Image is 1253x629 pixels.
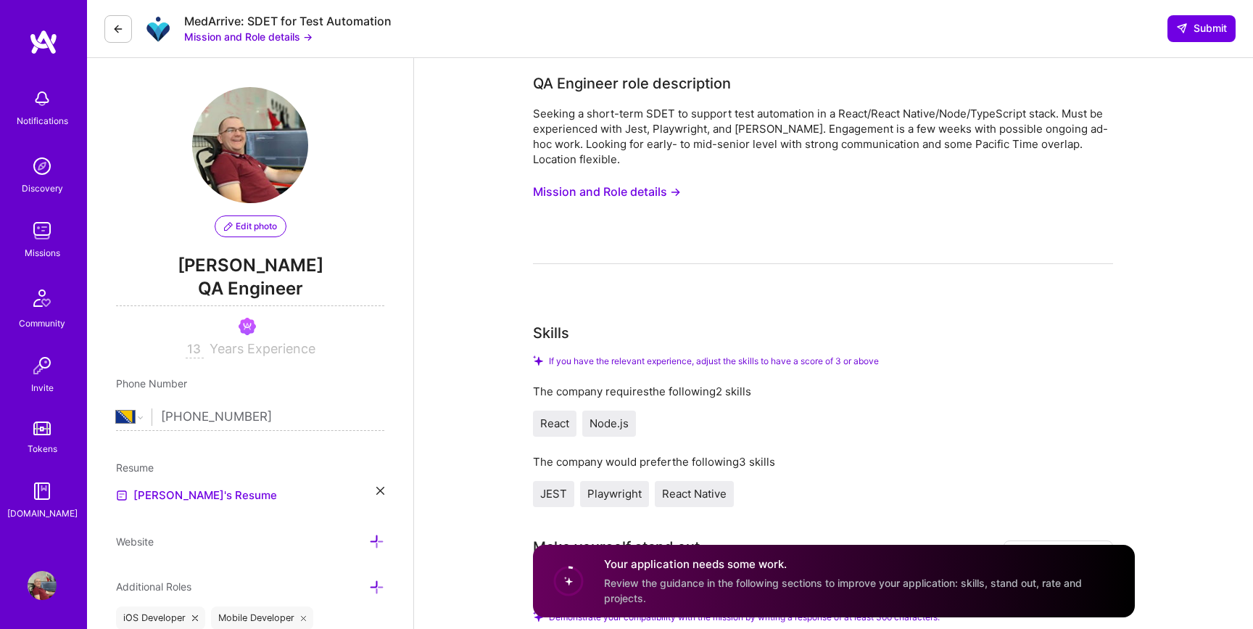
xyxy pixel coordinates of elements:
[587,487,642,501] span: Playwright
[116,535,154,548] span: Website
[17,113,68,128] div: Notifications
[549,355,879,366] span: If you have the relevant experience, adjust the skills to have a score of 3 or above
[184,14,392,29] div: MedArrive: SDET for Test Automation
[533,536,700,558] div: Make yourself stand out
[29,29,58,55] img: logo
[301,615,307,621] i: icon Close
[533,178,681,205] button: Mission and Role details →
[662,487,727,501] span: React Native
[31,380,54,395] div: Invite
[533,322,569,344] div: Skills
[533,454,1113,469] div: The company would prefer the following 3 skills
[116,377,187,390] span: Phone Number
[25,245,60,260] div: Missions
[25,281,59,316] img: Community
[533,384,1113,399] div: The company requires the following 2 skills
[28,216,57,245] img: teamwork
[192,87,308,203] img: User Avatar
[224,220,277,233] span: Edit photo
[116,255,384,276] span: [PERSON_NAME]
[533,73,731,94] div: QA Engineer role description
[1176,22,1188,34] i: icon SendLight
[376,487,384,495] i: icon Close
[116,461,154,474] span: Resume
[604,577,1082,604] span: Review the guidance in the following sections to improve your application: skills, stand out, rat...
[533,106,1113,167] div: Seeking a short-term SDET to support test automation in a React/React Native/Node/TypeScript stac...
[24,571,60,600] a: User Avatar
[239,318,256,335] img: Been on Mission
[19,316,65,331] div: Community
[28,351,57,380] img: Invite
[116,487,277,504] a: [PERSON_NAME]'s Resume
[112,23,124,35] i: icon LeftArrowDark
[224,222,233,231] i: icon PencilPurple
[184,29,313,44] button: Mission and Role details →
[22,181,63,196] div: Discovery
[533,355,543,366] i: Check
[116,276,384,306] span: QA Engineer
[33,422,51,435] img: tokens
[1004,540,1113,570] div: How to stand out
[116,490,128,501] img: Resume
[186,341,204,358] input: XX
[215,215,286,237] button: Edit photo
[116,580,191,593] span: Additional Roles
[28,441,57,456] div: Tokens
[7,506,78,521] div: [DOMAIN_NAME]
[192,615,198,621] i: icon Close
[540,487,567,501] span: JEST
[590,416,629,430] span: Node.js
[1167,15,1236,41] button: Submit
[540,416,569,430] span: React
[28,477,57,506] img: guide book
[1176,21,1227,36] span: Submit
[28,84,57,113] img: bell
[144,15,173,44] img: Company Logo
[161,396,384,438] input: +1 (000) 000-0000
[28,571,57,600] img: User Avatar
[28,152,57,181] img: discovery
[604,557,1117,572] h4: Your application needs some work.
[210,341,315,356] span: Years Experience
